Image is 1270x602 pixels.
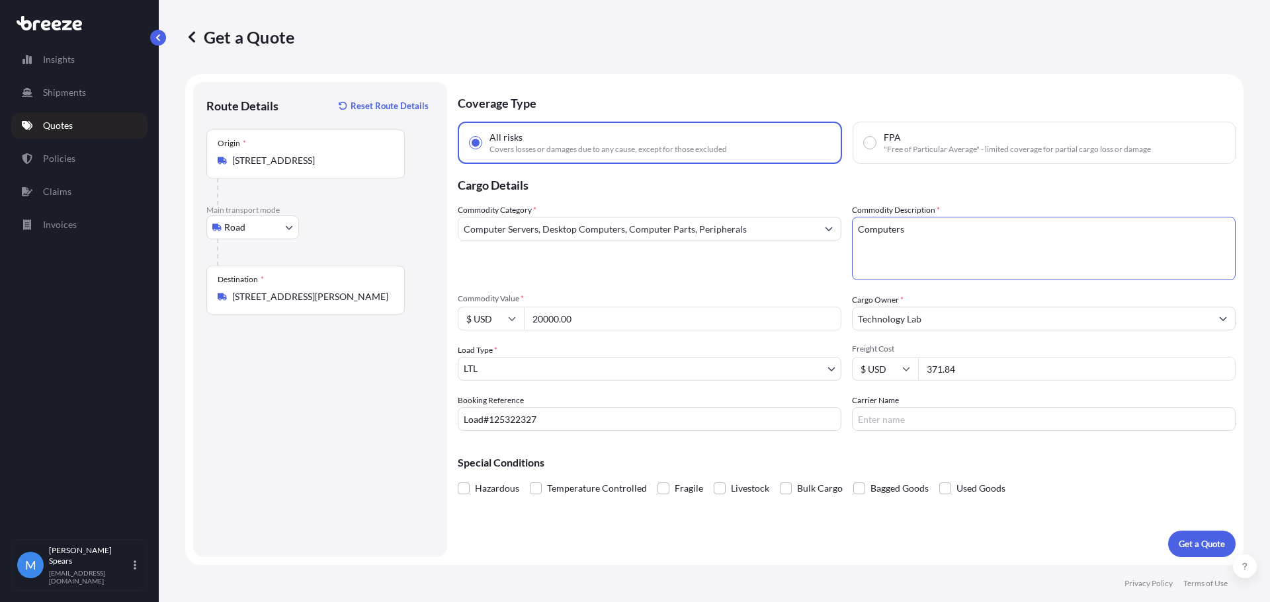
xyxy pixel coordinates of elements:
[206,215,299,239] button: Select transport
[43,119,73,132] p: Quotes
[11,112,148,139] a: Quotes
[1168,531,1236,557] button: Get a Quote
[458,293,841,304] span: Commodity Value
[218,274,264,285] div: Destination
[458,394,524,407] label: Booking Reference
[458,357,841,381] button: LTL
[458,204,536,217] label: Commodity Category
[458,344,497,357] span: Load Type
[458,82,1236,122] p: Coverage Type
[1183,578,1228,589] a: Terms of Use
[224,221,245,234] span: Road
[817,217,841,241] button: Show suggestions
[43,53,75,66] p: Insights
[884,144,1151,155] span: "Free of Particular Average" - limited coverage for partial cargo loss or damage
[464,362,478,375] span: LTL
[11,178,148,205] a: Claims
[852,394,899,407] label: Carrier Name
[870,478,929,498] span: Bagged Goods
[11,145,148,172] a: Policies
[458,457,1236,468] p: Special Conditions
[458,164,1236,204] p: Cargo Details
[206,205,434,215] p: Main transport mode
[918,357,1236,381] input: Enter amount
[853,307,1211,330] input: Full name
[470,137,482,149] input: All risksCovers losses or damages due to any cause, except for those excluded
[852,407,1236,431] input: Enter name
[43,185,71,198] p: Claims
[884,131,901,144] span: FPA
[675,478,703,498] span: Fragile
[351,99,429,112] p: Reset Route Details
[458,217,817,241] input: Select a commodity type
[206,98,278,114] p: Route Details
[332,95,434,116] button: Reset Route Details
[11,211,148,238] a: Invoices
[43,218,77,231] p: Invoices
[731,478,769,498] span: Livestock
[547,478,647,498] span: Temperature Controlled
[852,204,940,217] label: Commodity Description
[25,558,36,572] span: M
[852,293,904,307] label: Cargo Owner
[43,86,86,99] p: Shipments
[1179,537,1225,550] p: Get a Quote
[232,154,388,167] input: Origin
[11,46,148,73] a: Insights
[11,79,148,106] a: Shipments
[43,152,75,165] p: Policies
[852,344,1236,354] span: Freight Cost
[1124,578,1173,589] a: Privacy Policy
[218,138,246,149] div: Origin
[489,144,727,155] span: Covers losses or damages due to any cause, except for those excluded
[1211,307,1235,330] button: Show suggestions
[864,137,876,149] input: FPA"Free of Particular Average" - limited coverage for partial cargo loss or damage
[49,569,131,585] p: [EMAIL_ADDRESS][DOMAIN_NAME]
[185,26,294,48] p: Get a Quote
[475,478,519,498] span: Hazardous
[49,545,131,566] p: [PERSON_NAME] Spears
[956,478,1005,498] span: Used Goods
[458,407,841,431] input: Your internal reference
[797,478,843,498] span: Bulk Cargo
[489,131,523,144] span: All risks
[232,290,388,303] input: Destination
[524,307,841,330] input: Type amount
